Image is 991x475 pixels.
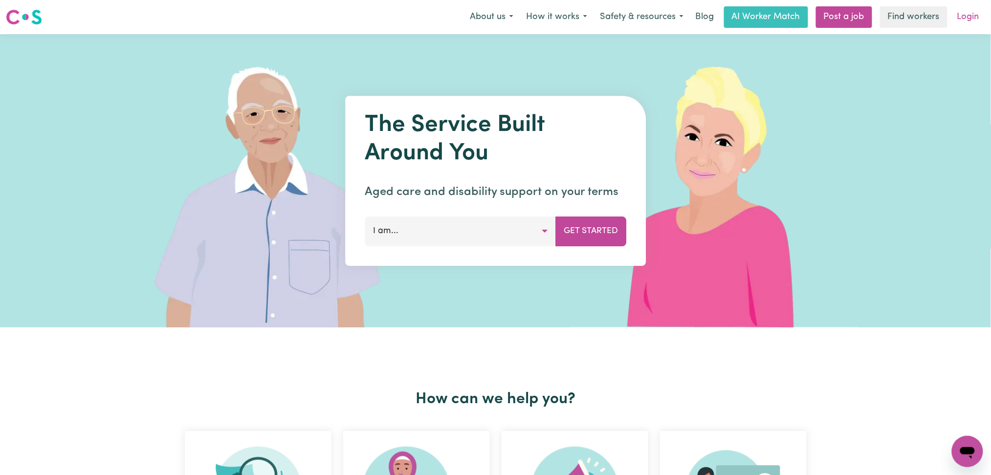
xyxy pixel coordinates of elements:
[520,7,594,27] button: How it works
[952,436,983,467] iframe: Button to launch messaging window
[555,216,626,246] button: Get Started
[365,183,626,201] p: Aged care and disability support on your terms
[365,111,626,168] h1: The Service Built Around You
[594,7,690,27] button: Safety & resources
[365,216,556,246] button: I am...
[724,6,808,28] a: AI Worker Match
[179,390,813,409] h2: How can we help you?
[6,8,42,26] img: Careseekers logo
[816,6,872,28] a: Post a job
[463,7,520,27] button: About us
[880,6,947,28] a: Find workers
[690,6,720,28] a: Blog
[951,6,985,28] a: Login
[6,6,42,28] a: Careseekers logo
